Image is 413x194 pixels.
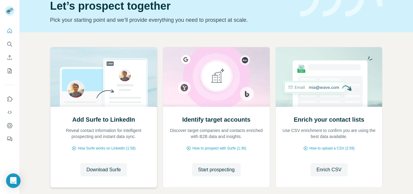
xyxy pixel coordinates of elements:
img: Enrich your contact lists [275,47,383,107]
span: How to prospect with Surfe (1:30) [192,146,246,151]
span: Download Surfe [86,166,121,173]
img: Identify target accounts [163,47,270,107]
h2: Add Surfe to LinkedIn [72,115,135,124]
img: Add Surfe to LinkedIn [50,47,158,107]
p: Use CSV enrichment to confirm you are using the best data available. [282,127,376,140]
p: Discover target companies and contacts enriched with B2B data and insights. [169,127,264,140]
button: Start prospecting [192,163,241,176]
button: Dashboard [5,120,15,131]
button: Use Surfe on LinkedIn [5,94,15,104]
h2: Identify target accounts [182,115,251,124]
h2: Enrich your contact lists [294,115,364,124]
button: Quick start [5,25,15,36]
div: Open Intercom Messenger [6,173,21,188]
button: Search [5,39,15,50]
p: Reveal contact information for intelligent prospecting and instant data sync. [57,127,151,140]
button: Download Surfe [80,163,127,176]
span: How Surfe works on LinkedIn (1:58) [78,146,135,151]
button: My lists [5,65,15,76]
button: Use Surfe API [5,107,15,118]
button: Enrich CSV [5,52,15,63]
span: Enrich CSV [317,166,342,173]
span: How to upload a CSV (2:59) [309,146,354,151]
button: Feedback [5,133,15,144]
span: Start prospecting [198,166,235,173]
p: Pick your starting point and we’ll provide everything you need to prospect at scale. [50,16,293,24]
button: Enrich CSV [311,163,348,176]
